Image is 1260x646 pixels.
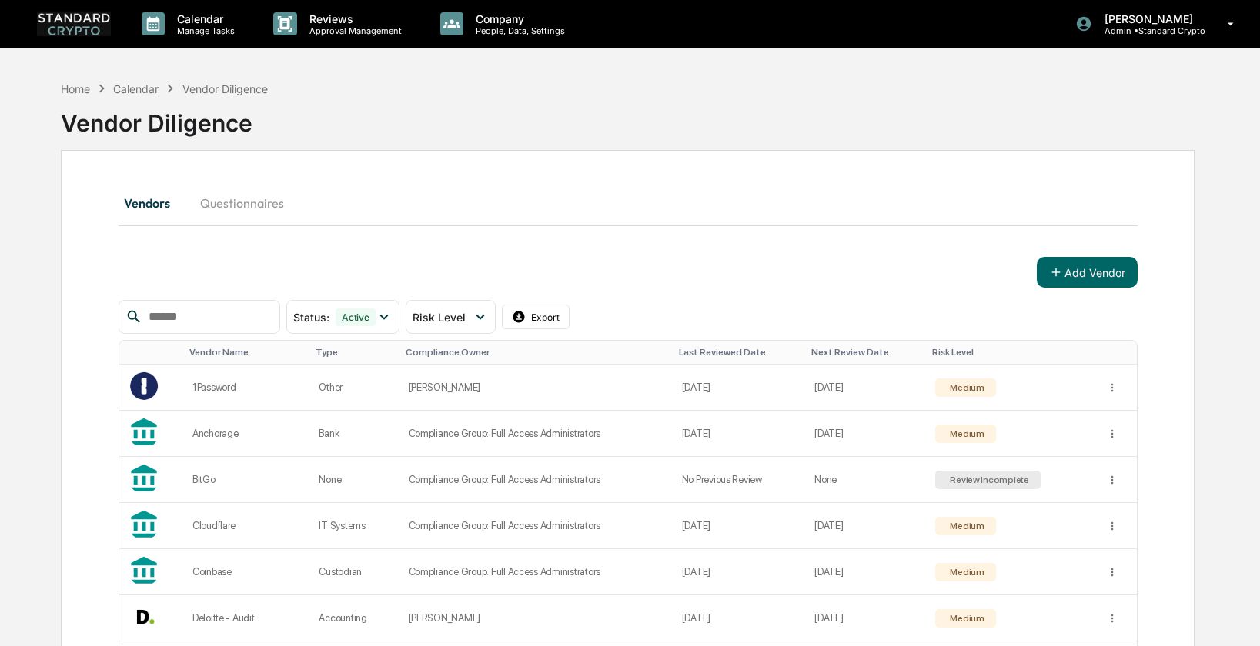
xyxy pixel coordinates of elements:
div: Toggle SortBy [932,347,1090,358]
td: [DATE] [805,595,926,641]
td: [DATE] [805,411,926,457]
td: Compliance Group: Full Access Administrators [399,457,673,503]
div: Medium [947,428,984,439]
p: Reviews [297,12,409,25]
td: Other [309,365,399,411]
p: Manage Tasks [165,25,242,36]
span: Status : [293,311,329,324]
div: Toggle SortBy [679,347,800,358]
div: BitGo [192,474,301,485]
td: [PERSON_NAME] [399,595,673,641]
p: Company [463,12,573,25]
p: Approval Management [297,25,409,36]
p: People, Data, Settings [463,25,573,36]
div: 1Password [192,381,301,393]
div: Vendor Diligence [182,82,268,95]
td: Compliance Group: Full Access Administrators [399,503,673,549]
button: Export [502,305,570,329]
div: Active [336,308,376,326]
div: Toggle SortBy [132,347,177,358]
td: [DATE] [673,365,806,411]
td: [PERSON_NAME] [399,365,673,411]
div: Toggle SortBy [406,347,667,358]
div: Toggle SortBy [316,347,393,358]
div: Coinbase [192,566,301,578]
td: Bank [309,411,399,457]
img: logo [37,12,111,35]
td: [DATE] [673,411,806,457]
div: Review Incomplete [947,475,1029,485]
td: Custodian [309,549,399,595]
img: Vendor Logo [129,601,159,632]
div: Home [61,82,90,95]
img: Vendor Logo [129,371,159,401]
div: Vendor Diligence [61,97,1195,137]
td: [DATE] [805,503,926,549]
td: None [309,457,399,503]
div: Medium [947,613,984,624]
span: Risk Level [413,311,466,324]
div: secondary tabs example [119,185,1138,221]
td: Compliance Group: Full Access Administrators [399,411,673,457]
td: [DATE] [673,549,806,595]
div: Medium [947,382,984,393]
td: [DATE] [805,365,926,411]
div: Anchorage [192,428,301,439]
td: Accounting [309,595,399,641]
div: Deloitte - Audit [192,612,301,624]
button: Questionnaires [188,185,296,221]
td: [DATE] [673,503,806,549]
td: [DATE] [805,549,926,595]
iframe: Open customer support [1211,595,1252,637]
div: Cloudflare [192,520,301,531]
button: Vendors [119,185,188,221]
td: [DATE] [673,595,806,641]
div: Toggle SortBy [811,347,920,358]
div: Medium [947,567,984,578]
p: Calendar [165,12,242,25]
p: Admin • Standard Crypto [1092,25,1205,36]
div: Toggle SortBy [1109,347,1131,358]
button: Add Vendor [1037,257,1138,288]
td: None [805,457,926,503]
td: Compliance Group: Full Access Administrators [399,549,673,595]
div: Medium [947,521,984,531]
p: [PERSON_NAME] [1092,12,1205,25]
td: IT Systems [309,503,399,549]
div: Toggle SortBy [189,347,304,358]
div: Calendar [113,82,159,95]
td: No Previous Review [673,457,806,503]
